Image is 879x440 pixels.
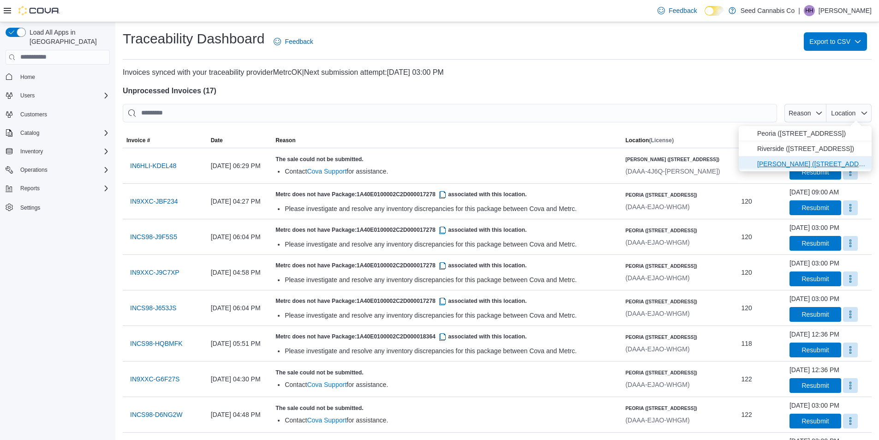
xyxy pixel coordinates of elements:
[20,111,47,118] span: Customers
[211,137,223,144] span: Date
[285,37,313,46] span: Feedback
[275,332,618,343] h5: Metrc does not have Package: associated with this location.
[789,294,839,303] div: [DATE] 03:00 PM
[17,90,38,101] button: Users
[789,259,839,268] div: [DATE] 03:00 PM
[826,104,872,122] button: Location
[20,129,39,137] span: Catalog
[275,296,618,307] h5: Metrc does not have Package: associated with this location.
[789,271,841,286] button: Resubmit
[357,191,448,198] span: 1A40E0100002C2D000017278
[285,167,618,176] div: Contact for assistance.
[275,137,295,144] span: Reason
[801,203,829,212] span: Resubmit
[126,137,150,144] span: Invoice #
[654,1,700,20] a: Feedback
[789,109,811,117] span: Reason
[20,92,35,99] span: Users
[20,185,40,192] span: Reports
[285,311,618,320] div: Please investigate and resolve any inventory discrepancies for this package between Cova and Metrc.
[741,231,752,242] span: 120
[207,228,272,246] div: [DATE] 06:04 PM
[17,127,43,139] button: Catalog
[843,414,858,428] button: More
[17,109,51,120] a: Customers
[801,381,829,390] span: Resubmit
[126,405,186,424] button: INCS98-D6NG2W
[26,28,110,46] span: Load All Apps in [GEOGRAPHIC_DATA]
[843,271,858,286] button: More
[130,303,176,313] span: INCS98-J653JS
[789,378,841,393] button: Resubmit
[625,310,689,317] span: (DAAA-EJAO-WHGM)
[275,225,618,236] h5: Metrc does not have Package: associated with this location.
[304,68,387,76] span: Next submission attempt:
[2,163,114,176] button: Operations
[809,32,861,51] span: Export to CSV
[789,223,839,232] div: [DATE] 03:00 PM
[123,104,777,122] input: This is a search bar. After typing your query, hit enter to filter the results lower in the page.
[126,263,183,282] button: IN9XXC-J9C7XP
[17,202,44,213] a: Settings
[20,204,40,211] span: Settings
[130,374,179,384] span: IN9XXC-G6F27S
[207,192,272,211] div: [DATE] 04:27 PM
[123,30,264,48] h1: Traceability Dashboard
[789,200,841,215] button: Resubmit
[20,166,48,174] span: Operations
[207,133,272,148] button: Date
[784,104,826,122] button: Reason
[625,381,689,388] span: (DAAA-EJAO-WHGM)
[207,263,272,282] div: [DATE] 04:58 PM
[831,109,855,117] span: Location
[207,370,272,388] div: [DATE] 04:30 PM
[2,108,114,121] button: Customers
[275,369,618,376] h5: The sale could not be submitted.
[739,141,872,157] li: Riverside (1430 E 71st St)
[805,5,813,16] span: HH
[801,416,829,426] span: Resubmit
[757,143,866,154] span: Riverside ([STREET_ADDRESS])
[789,330,839,339] div: [DATE] 12:36 PM
[739,126,872,141] li: Peoria (623 S Peoria Ave)
[17,164,110,175] span: Operations
[285,346,618,356] div: Please investigate and resolve any inventory discrepancies for this package between Cova and Metrc.
[625,137,674,144] span: Location (License)
[739,157,872,171] li: Sheridan (4209 S Sheridan Ave)
[6,66,110,238] nav: Complex example
[625,191,697,199] h6: Peoria ([STREET_ADDRESS])
[130,197,178,206] span: IN9XXC-JBF234
[17,146,47,157] button: Inventory
[843,236,858,251] button: More
[625,203,689,211] span: (DAAA-EJAO-WHGM)
[207,405,272,424] div: [DATE] 04:48 PM
[801,168,829,177] span: Resubmit
[2,127,114,139] button: Catalog
[843,307,858,322] button: More
[625,333,697,341] h6: Peoria ([STREET_ADDRESS])
[625,298,697,305] h6: Peoria ([STREET_ADDRESS])
[741,267,752,278] span: 120
[126,228,181,246] button: INCS98-J9F5S5
[804,32,867,51] button: Export to CSV
[207,157,272,175] div: [DATE] 06:29 PM
[18,6,60,15] img: Cova
[804,5,815,16] div: Hannah Halley
[275,156,618,163] h5: The sale could not be submitted.
[741,338,752,349] span: 118
[625,156,720,163] h6: [PERSON_NAME] ([STREET_ADDRESS])
[669,6,697,15] span: Feedback
[789,365,839,374] div: [DATE] 12:36 PM
[625,239,689,246] span: (DAAA-EJAO-WHGM)
[207,334,272,353] div: [DATE] 05:51 PM
[789,236,841,251] button: Resubmit
[126,192,181,211] button: IN9XXC-JBF234
[17,183,43,194] button: Reports
[17,127,110,139] span: Catalog
[625,416,689,424] span: (DAAA-EJAO-WHGM)
[285,240,618,249] div: Please investigate and resolve any inventory discrepancies for this package between Cova and Metrc.
[625,168,720,175] span: (DAAA-4J6Q-[PERSON_NAME])
[307,168,347,175] a: Cova Support
[757,128,866,139] span: Peoria ([STREET_ADDRESS])
[270,32,317,51] a: Feedback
